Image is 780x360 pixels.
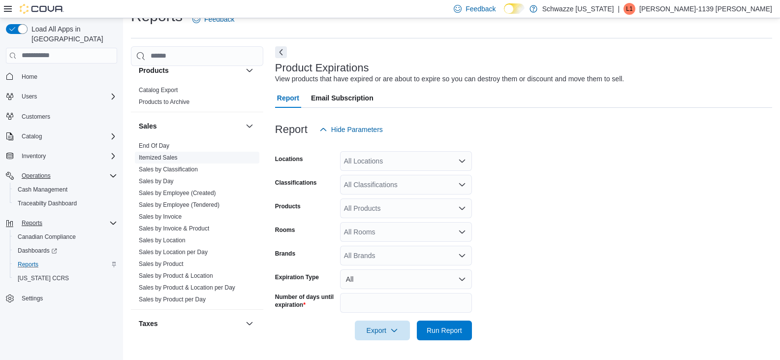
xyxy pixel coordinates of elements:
a: Traceabilty Dashboard [14,197,81,209]
p: Schwazze [US_STATE] [542,3,614,15]
span: L1 [626,3,632,15]
button: Reports [10,258,121,271]
button: Products [139,65,242,75]
label: Expiration Type [275,273,319,281]
button: Settings [2,291,121,305]
p: [PERSON_NAME]-1139 [PERSON_NAME] [639,3,772,15]
span: Sales by Product & Location [139,272,213,280]
span: Dashboards [14,245,117,257]
span: Report [277,88,299,108]
img: Cova [20,4,64,14]
span: Sales by Product & Location per Day [139,284,235,292]
span: Cash Management [18,186,67,194]
span: Sales by Product per Day [139,295,206,303]
a: Catalog Export [139,87,178,94]
button: Open list of options [458,204,466,212]
button: Products [244,65,255,76]
span: Operations [22,172,51,180]
span: Sales by Day [139,177,174,185]
span: Feedback [466,4,496,14]
span: Load All Apps in [GEOGRAPHIC_DATA] [28,24,117,44]
a: Dashboards [10,244,121,258]
span: Canadian Compliance [14,231,117,243]
span: Products to Archive [139,98,189,106]
nav: Complex example [6,65,117,331]
a: Sales by Employee (Created) [139,190,216,196]
button: Taxes [244,318,255,329]
input: Dark Mode [504,3,525,14]
button: Catalog [2,130,121,143]
span: Sales by Employee (Tendered) [139,201,219,209]
div: Sales [131,140,263,309]
span: Home [22,73,37,81]
h3: Sales [139,121,157,131]
span: Sales by Product [139,260,184,268]
button: Open list of options [458,157,466,165]
div: View products that have expired or are about to expire so you can destroy them or discount and mo... [275,74,624,84]
span: Users [22,93,37,100]
p: | [618,3,620,15]
span: Traceabilty Dashboard [18,199,77,207]
span: Customers [22,113,50,121]
button: All [340,269,472,289]
a: Home [18,71,41,83]
a: Sales by Product & Location per Day [139,284,235,291]
a: Reports [14,259,42,270]
span: Reports [22,219,42,227]
button: Customers [2,109,121,124]
span: Reports [18,217,117,229]
span: End Of Day [139,142,169,150]
span: Home [18,70,117,83]
label: Locations [275,155,303,163]
button: Run Report [417,321,472,340]
span: [US_STATE] CCRS [18,274,69,282]
a: Sales by Location per Day [139,249,208,256]
a: Sales by Product [139,261,184,267]
span: Dashboards [18,247,57,255]
div: Loretta-1139 Chavez [624,3,635,15]
button: Taxes [139,319,242,328]
a: Sales by Invoice [139,213,182,220]
button: Cash Management [10,183,121,196]
span: Operations [18,170,117,182]
span: Sales by Location per Day [139,248,208,256]
a: Products to Archive [139,98,189,105]
label: Products [275,202,301,210]
span: Feedback [204,14,234,24]
button: Open list of options [458,228,466,236]
span: Itemized Sales [139,154,178,162]
h3: Product Expirations [275,62,369,74]
button: Users [2,90,121,103]
span: Export [361,321,404,340]
button: Canadian Compliance [10,230,121,244]
span: Sales by Employee (Created) [139,189,216,197]
a: End Of Day [139,142,169,149]
a: Cash Management [14,184,71,196]
span: Sales by Invoice & Product [139,225,209,232]
span: Catalog [22,132,42,140]
div: Products [131,84,263,112]
span: Inventory [22,152,46,160]
span: Run Report [427,326,462,335]
span: Customers [18,110,117,123]
span: Reports [18,261,38,268]
span: Sales by Classification [139,165,198,173]
a: Sales by Day [139,178,174,185]
button: Reports [18,217,46,229]
span: Hide Parameters [331,125,383,134]
a: [US_STATE] CCRS [14,272,73,284]
label: Classifications [275,179,317,187]
a: Sales by Product per Day [139,296,206,303]
label: Number of days until expiration [275,293,336,309]
button: Home [2,69,121,84]
a: Dashboards [14,245,61,257]
button: Open list of options [458,181,466,189]
h3: Products [139,65,169,75]
a: Customers [18,111,54,123]
button: Traceabilty Dashboard [10,196,121,210]
a: Canadian Compliance [14,231,80,243]
span: Reports [14,259,117,270]
button: Hide Parameters [315,120,387,139]
a: Sales by Employee (Tendered) [139,201,219,208]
